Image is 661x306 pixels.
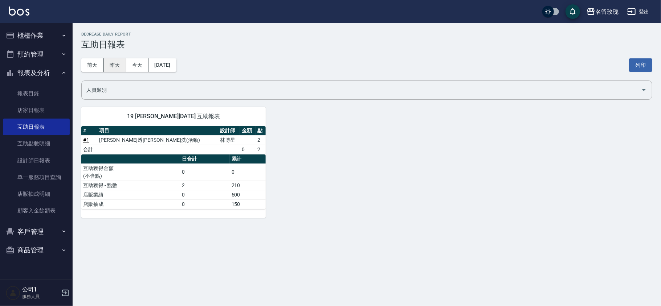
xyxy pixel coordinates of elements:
button: 今天 [126,58,149,72]
td: 林博星 [218,135,240,145]
table: a dense table [81,154,266,209]
a: 顧客入金餘額表 [3,202,70,219]
button: 商品管理 [3,241,70,260]
span: 19 [PERSON_NAME][DATE] 互助報表 [90,113,257,120]
button: Open [638,84,650,96]
a: 店販抽成明細 [3,186,70,202]
td: 0 [180,199,229,209]
th: 項目 [97,126,218,136]
input: 人員名稱 [85,84,638,96]
td: 店販抽成 [81,199,180,209]
h5: 公司1 [22,286,59,293]
th: 累計 [230,154,266,164]
a: 設計師日報表 [3,152,70,169]
td: 600 [230,190,266,199]
td: 210 [230,181,266,190]
th: 金額 [240,126,256,136]
td: 互助獲得金額 (不含點) [81,164,180,181]
td: 0 [240,145,256,154]
div: 名留玫瑰 [595,7,619,16]
td: [PERSON_NAME]透[PERSON_NAME]洗(活動) [97,135,218,145]
td: 0 [180,190,229,199]
button: 登出 [624,5,652,18]
h2: Decrease Daily Report [81,32,652,37]
td: 2 [256,145,266,154]
td: 合計 [81,145,97,154]
th: 設計師 [218,126,240,136]
button: save [566,4,580,19]
button: 前天 [81,58,104,72]
button: [DATE] [148,58,176,72]
a: #1 [83,137,89,143]
a: 互助點數明細 [3,135,70,152]
button: 報表及分析 [3,63,70,82]
button: 昨天 [104,58,126,72]
th: 日合計 [180,154,229,164]
td: 店販業績 [81,190,180,199]
td: 互助獲得 - 點數 [81,181,180,190]
a: 單一服務項目查詢 [3,169,70,186]
button: 客戶管理 [3,222,70,241]
a: 互助日報表 [3,119,70,135]
td: 0 [180,164,229,181]
td: 2 [256,135,266,145]
button: 預約管理 [3,45,70,64]
img: Logo [9,7,29,16]
td: 0 [230,164,266,181]
p: 服務人員 [22,293,59,300]
th: # [81,126,97,136]
img: Person [6,286,20,300]
a: 報表目錄 [3,85,70,102]
button: 櫃檯作業 [3,26,70,45]
a: 店家日報表 [3,102,70,119]
button: 名留玫瑰 [584,4,621,19]
h3: 互助日報表 [81,40,652,50]
th: 點 [256,126,266,136]
td: 150 [230,199,266,209]
button: 列印 [629,58,652,72]
td: 2 [180,181,229,190]
table: a dense table [81,126,266,154]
